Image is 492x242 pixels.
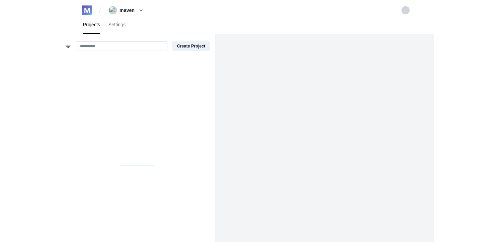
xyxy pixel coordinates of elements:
[172,41,210,51] button: Create Project
[99,5,101,16] span: /
[106,5,148,16] button: maven
[82,5,92,15] img: logo
[104,16,130,34] a: Settings
[79,16,105,34] a: Projects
